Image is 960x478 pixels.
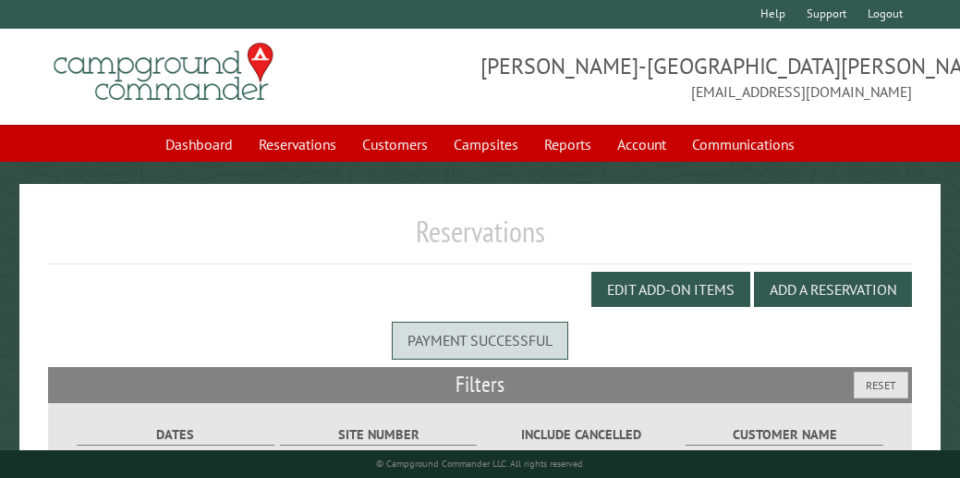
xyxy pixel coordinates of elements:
[77,424,273,446] label: Dates
[854,372,908,398] button: Reset
[480,51,913,103] span: [PERSON_NAME]-[GEOGRAPHIC_DATA][PERSON_NAME] [EMAIL_ADDRESS][DOMAIN_NAME]
[533,127,602,162] a: Reports
[686,424,882,446] label: Customer Name
[154,127,244,162] a: Dashboard
[392,322,568,359] div: Payment successful
[591,272,750,307] button: Edit Add-on Items
[376,458,585,470] small: © Campground Commander LLC. All rights reserved.
[48,367,912,402] h2: Filters
[754,272,912,307] button: Add a Reservation
[606,127,677,162] a: Account
[280,424,477,446] label: Site Number
[483,424,680,465] label: Include Cancelled Reservations
[351,127,439,162] a: Customers
[48,214,912,264] h1: Reservations
[681,127,806,162] a: Communications
[443,127,529,162] a: Campsites
[248,127,347,162] a: Reservations
[48,36,279,108] img: Campground Commander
